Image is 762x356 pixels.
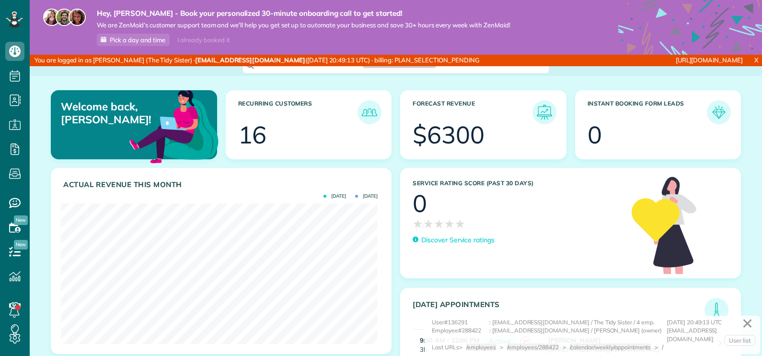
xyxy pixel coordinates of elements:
div: > > > > [459,343,668,352]
div: Last URLs [432,343,459,352]
a: [URL][DOMAIN_NAME] [676,56,743,64]
a: Discover Service ratings [413,235,495,245]
div: [DATE] 20:49:13 UTC [667,318,753,327]
span: Pick a day and time [110,36,165,44]
img: icon_form_leads-04211a6a04a5b2264e4ee56bc0799ec3eb69b7e499cbb523a139df1d13a81ae0.png [709,103,728,122]
div: 0 [413,191,427,215]
span: ★ [423,215,434,232]
div: [EMAIL_ADDRESS][DOMAIN_NAME] [667,326,753,343]
div: : [EMAIL_ADDRESS][DOMAIN_NAME] / The Tidy Sister / 4 emp. [489,318,667,327]
span: ★ [455,215,465,232]
span: /calendar/weekly/appointments [570,344,651,351]
span: ★ [434,215,444,232]
a: Pick a day and time [97,34,170,46]
strong: Hey, [PERSON_NAME] - Book your personalized 30-minute onboarding call to get started! [97,9,510,18]
p: Discover Service ratings [421,235,495,245]
div: 16 [238,123,267,147]
img: michelle-19f622bdf1676172e81f8f8fba1fb50e276960ebfe0243fe18214015130c80e4.jpg [69,9,86,26]
div: $6300 [413,123,485,147]
div: 0 [588,123,602,147]
span: / [662,344,663,351]
a: User list [724,335,755,346]
span: ★ [413,215,423,232]
h3: Forecast Revenue [413,100,532,124]
span: We are ZenMaid’s customer support team and we’ll help you get set up to automate your business an... [97,21,510,29]
h3: [DATE] Appointments [413,300,704,322]
span: [DATE] [355,194,378,199]
span: New [14,240,28,249]
img: icon_forecast_revenue-8c13a41c7ed35a8dcfafea3cbb826a0462acb37728057bba2d056411b612bbbe.png [535,103,554,122]
img: maria-72a9807cf96188c08ef61303f053569d2e2a8a1cde33d635c8a3ac13582a053d.jpg [43,9,60,26]
span: /employees/288422 [507,344,558,351]
div: Employee#288422 [432,326,489,343]
span: New [14,215,28,225]
div: You are logged in as [PERSON_NAME] (The Tidy Sister) · ([DATE] 20:49:13 UTC) · billing: PLAN_SELE... [30,55,507,66]
strong: [EMAIL_ADDRESS][DOMAIN_NAME] [195,56,305,64]
h3: Service Rating score (past 30 days) [413,180,622,187]
div: User#136291 [432,318,489,327]
span: ★ [444,215,455,232]
span: [DATE] [323,194,346,199]
p: Welcome back, [PERSON_NAME]! [61,100,163,126]
h3: Recurring Customers [238,100,358,124]
strong: 9:00 AM - 12:00 PM [420,336,479,344]
div: : [EMAIL_ADDRESS][DOMAIN_NAME] / [PERSON_NAME] (owner) [489,326,667,343]
img: icon_todays_appointments-901f7ab196bb0bea1936b74009e4eb5ffbc2d2711fa7634e0d609ed5ef32b18b.png [707,300,726,320]
a: X [750,55,762,66]
span: /employees [466,344,496,351]
img: icon_recurring_customers-cf858462ba22bcd05b5a5880d41d6543d210077de5bb9ebc9590e49fd87d84ed.png [360,103,379,122]
img: jorge-587dff0eeaa6aab1f244e6dc62b8924c3b6ad411094392a53c71c6c4a576187d.jpg [56,9,73,26]
a: ✕ [737,312,758,335]
img: dashboard_welcome-42a62b7d889689a78055ac9021e634bf52bae3f8056760290aed330b23ab8690.png [127,79,220,172]
div: I already booked it [172,34,235,46]
h3: Instant Booking Form Leads [588,100,707,124]
h3: Actual Revenue this month [63,180,381,189]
